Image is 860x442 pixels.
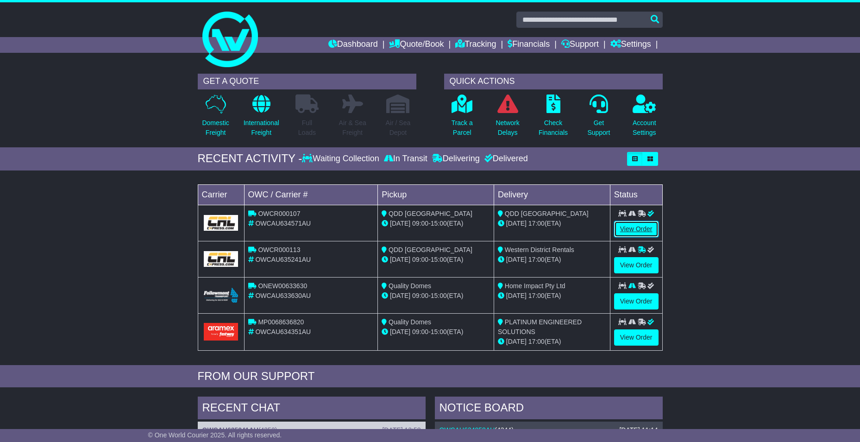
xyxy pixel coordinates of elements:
span: OWCAU634351AU [255,328,311,335]
a: CheckFinancials [538,94,568,143]
p: Air & Sea Freight [339,118,366,138]
span: QDD [GEOGRAPHIC_DATA] [389,246,472,253]
span: OWCAU635241AU [255,256,311,263]
a: OWCAU634058AU [439,426,495,434]
a: Financials [508,37,550,53]
p: Check Financials [539,118,568,138]
p: Track a Parcel [452,118,473,138]
span: QDD [GEOGRAPHIC_DATA] [505,210,589,217]
a: OWCAU635241AU [202,426,258,434]
img: Followmont_Transport.png [204,288,239,303]
span: © One World Courier 2025. All rights reserved. [148,431,282,439]
span: Western District Rentals [505,246,574,253]
a: Dashboard [328,37,378,53]
a: InternationalFreight [243,94,280,143]
span: MP0068636820 [258,318,304,326]
span: OWCR000107 [258,210,300,217]
span: [DATE] [506,220,527,227]
a: Settings [610,37,651,53]
span: 09:00 [412,256,428,263]
a: AccountSettings [632,94,657,143]
span: 09:00 [412,328,428,335]
div: Delivered [482,154,528,164]
p: Full Loads [295,118,319,138]
span: 17:00 [528,220,545,227]
div: - (ETA) [382,255,490,265]
img: GetCarrierServiceLogo [204,215,239,231]
span: 17:00 [528,256,545,263]
p: Get Support [587,118,610,138]
span: 17:00 [528,338,545,345]
p: International Freight [244,118,279,138]
div: NOTICE BOARD [435,397,663,422]
span: OWCAU634571AU [255,220,311,227]
span: 15:00 [431,220,447,227]
span: ONEW00633630 [258,282,307,290]
div: Delivering [430,154,482,164]
div: ( ) [202,426,421,434]
td: OWC / Carrier # [244,184,378,205]
span: [DATE] [390,328,410,335]
p: Air / Sea Depot [386,118,411,138]
span: OWCR000113 [258,246,300,253]
span: [DATE] [390,220,410,227]
div: RECENT CHAT [198,397,426,422]
span: OWCAU633630AU [255,292,311,299]
div: QUICK ACTIONS [444,74,663,89]
span: Home Impact Pty Ltd [505,282,565,290]
span: 17:00 [528,292,545,299]
span: 4344 [497,426,511,434]
a: Support [561,37,599,53]
div: GET A QUOTE [198,74,416,89]
span: [DATE] [506,292,527,299]
a: View Order [614,293,659,309]
div: Waiting Collection [302,154,381,164]
span: [DATE] [506,256,527,263]
div: (ETA) [498,291,606,301]
a: View Order [614,329,659,346]
div: ( ) [439,426,658,434]
div: [DATE] 13:58 [382,426,421,434]
span: 15:00 [431,256,447,263]
p: Account Settings [633,118,656,138]
div: (ETA) [498,255,606,265]
div: In Transit [382,154,430,164]
td: Pickup [378,184,494,205]
span: 09:00 [412,220,428,227]
a: Track aParcel [451,94,473,143]
a: NetworkDelays [495,94,520,143]
a: GetSupport [587,94,610,143]
div: RECENT ACTIVITY - [198,152,302,165]
a: View Order [614,221,659,237]
td: Delivery [494,184,610,205]
a: DomesticFreight [201,94,229,143]
div: (ETA) [498,219,606,228]
div: - (ETA) [382,219,490,228]
span: [DATE] [390,292,410,299]
span: 4352 [261,426,275,434]
span: PLATINUM ENGINEERED SOLUTIONS [498,318,582,335]
img: GetCarrierServiceLogo [204,251,239,267]
span: Quality Domes [389,282,431,290]
a: Quote/Book [389,37,444,53]
div: [DATE] 11:14 [619,426,658,434]
a: View Order [614,257,659,273]
div: FROM OUR SUPPORT [198,370,663,383]
td: Carrier [198,184,244,205]
p: Network Delays [496,118,519,138]
span: 15:00 [431,292,447,299]
span: [DATE] [390,256,410,263]
a: Tracking [455,37,496,53]
span: 09:00 [412,292,428,299]
div: - (ETA) [382,291,490,301]
td: Status [610,184,662,205]
span: 15:00 [431,328,447,335]
div: (ETA) [498,337,606,347]
p: Domestic Freight [202,118,229,138]
div: - (ETA) [382,327,490,337]
span: Quality Domes [389,318,431,326]
img: Aramex.png [204,323,239,340]
span: [DATE] [506,338,527,345]
span: QDD [GEOGRAPHIC_DATA] [389,210,472,217]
